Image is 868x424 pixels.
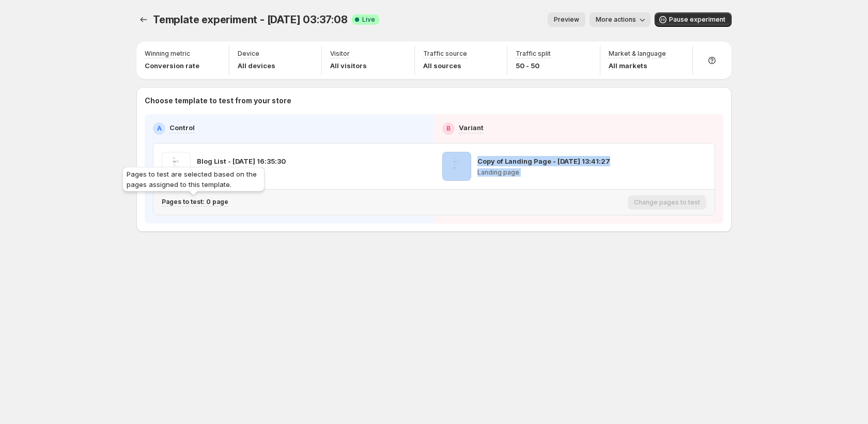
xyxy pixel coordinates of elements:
[655,12,732,27] button: Pause experiment
[330,60,367,71] p: All visitors
[238,60,275,71] p: All devices
[516,50,551,58] p: Traffic split
[238,50,259,58] p: Device
[609,50,666,58] p: Market & language
[362,15,375,24] span: Live
[442,152,471,181] img: Copy of Landing Page - Sep 11, 13:41:27
[516,60,551,71] p: 50 - 50
[669,15,725,24] span: Pause experiment
[145,50,190,58] p: Winning metric
[136,12,151,27] button: Experiments
[145,60,199,71] p: Conversion rate
[590,12,650,27] button: More actions
[554,15,579,24] span: Preview
[446,124,451,133] h2: B
[157,124,162,133] h2: A
[153,13,348,26] span: Template experiment - [DATE] 03:37:08
[169,122,195,133] p: Control
[459,122,484,133] p: Variant
[145,96,723,106] p: Choose template to test from your store
[423,50,467,58] p: Traffic source
[330,50,350,58] p: Visitor
[423,60,467,71] p: All sources
[162,152,191,181] img: Blog List - Sep 12, 16:35:30
[596,15,636,24] span: More actions
[197,156,286,166] p: Blog List - [DATE] 16:35:30
[477,168,610,177] p: Landing page
[609,60,666,71] p: All markets
[477,156,610,166] p: Copy of Landing Page - [DATE] 13:41:27
[548,12,585,27] button: Preview
[162,198,228,206] p: Pages to test: 0 page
